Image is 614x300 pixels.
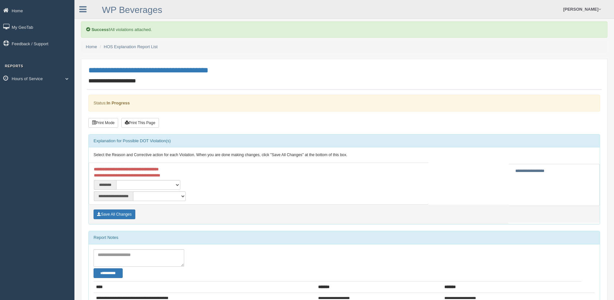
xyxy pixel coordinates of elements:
button: Print Mode [88,118,118,128]
button: Save [94,209,135,219]
a: Home [86,44,97,49]
div: All violations attached. [81,21,608,38]
strong: In Progress [106,101,130,105]
div: Explanation for Possible DOT Violation(s) [89,134,600,147]
button: Print This Page [121,118,159,128]
a: HOS Explanation Report List [104,44,158,49]
div: Report Notes [89,231,600,244]
b: Success! [92,27,110,32]
button: Change Filter Options [94,268,123,278]
div: Status: [88,95,600,111]
div: Select the Reason and Corrective action for each Violation. When you are done making changes, cli... [89,147,600,163]
a: WP Beverages [102,5,162,15]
